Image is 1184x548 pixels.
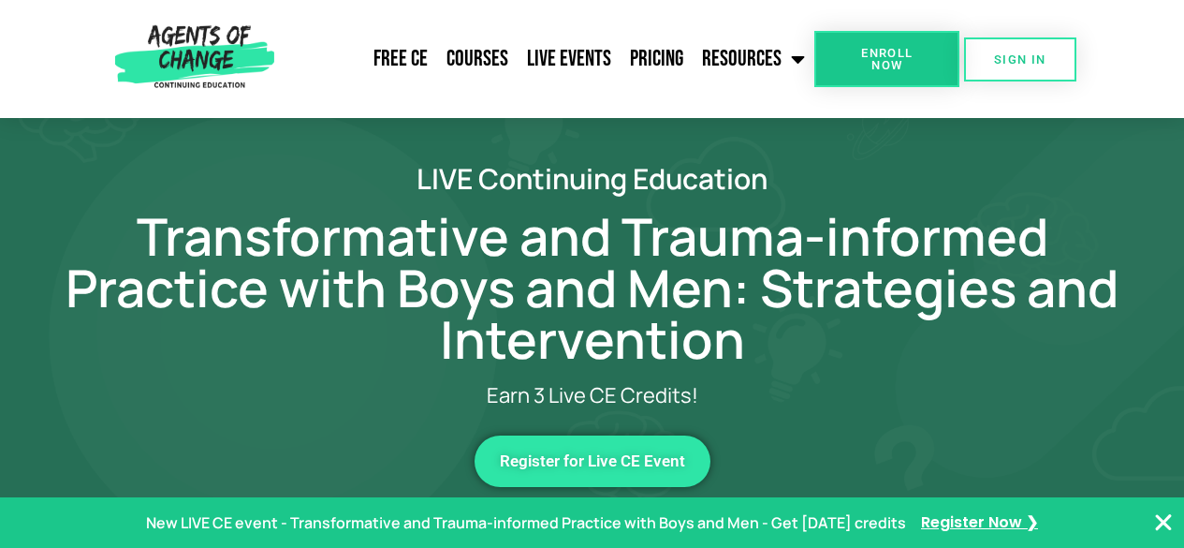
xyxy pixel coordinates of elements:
[964,37,1076,81] a: SIGN IN
[282,36,814,82] nav: Menu
[693,36,814,82] a: Resources
[500,453,685,469] span: Register for Live CE Event
[437,36,518,82] a: Courses
[1152,511,1175,534] button: Close Banner
[134,384,1051,407] p: Earn 3 Live CE Credits!
[518,36,621,82] a: Live Events
[59,165,1126,192] h2: LIVE Continuing Education
[146,510,906,537] p: New LIVE CE event - Transformative and Trauma-informed Practice with Boys and Men - Get [DATE] cr...
[994,53,1046,66] span: SIGN IN
[814,31,959,87] a: Enroll Now
[844,47,929,71] span: Enroll Now
[59,211,1126,365] h1: Transformative and Trauma-informed Practice with Boys and Men: Strategies and Intervention
[364,36,437,82] a: Free CE
[921,510,1038,537] a: Register Now ❯
[475,436,710,487] a: Register for Live CE Event
[621,36,693,82] a: Pricing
